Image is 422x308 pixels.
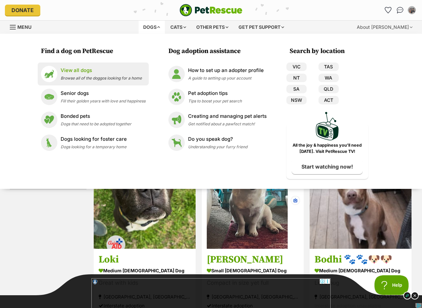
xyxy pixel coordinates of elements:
a: View all dogs View all dogs Browse all of the doggos looking for a home [41,66,145,82]
img: Creating and managing pet alerts [168,112,185,128]
img: info_dark.svg [403,292,411,299]
img: How to set up an adopter profile [168,66,185,82]
p: Senior dogs [61,90,145,97]
h3: [PERSON_NAME] [207,253,299,266]
span: Dogs that need to be adopted together [61,121,131,126]
div: Other pets [192,21,233,34]
a: NSW [286,96,307,104]
div: small [DEMOGRAPHIC_DATA] Dog [207,266,299,275]
img: PetRescue TV logo [316,112,339,140]
a: WA [318,74,339,82]
a: NT [286,74,307,82]
p: Pet adoption tips [188,90,242,97]
span: Browse all of the doggos looking for a home [61,76,142,81]
a: TAS [318,63,339,71]
img: Frankie [202,147,304,249]
img: Senior dogs [41,89,57,105]
span: Get notified about a pawfect match! [188,121,255,126]
div: About [PERSON_NAME] [352,21,417,34]
a: Dogs looking for foster care Dogs looking for foster care Dogs looking for a temporary home [41,135,145,151]
span: Tips to boost your pet search [188,99,242,103]
button: My account [407,5,417,15]
a: Privacy Notification [92,5,98,10]
h3: Bodhi 🐾🐾🐶🐶 [315,253,407,266]
p: Dogs looking for foster care [61,136,127,143]
div: Cats [166,21,191,34]
img: consumer-privacy-logo.png [1,1,6,6]
div: medium [DEMOGRAPHIC_DATA] Dog [99,266,191,275]
img: View all dogs [41,66,57,82]
img: chat-41dd97257d64d25036548639549fe6c8038ab92f7586957e7f3b1b290dea8141.svg [397,7,404,13]
a: VIC [286,63,307,71]
a: Senior dogs Senior dogs Fill their golden years with love and happiness [41,89,145,105]
a: Bonded pets Bonded pets Dogs that need to be adopted together [41,112,145,128]
a: Creating and managing pet alerts Creating and managing pet alerts Get notified about a pawfect ma... [168,112,267,128]
p: Do you speak dog? [188,136,247,143]
p: Creating and managing pet alerts [188,113,267,120]
div: Dogs [139,21,165,34]
a: Do you speak dog? Do you speak dog? Understanding your furry friend [168,135,267,151]
img: Dogs looking for foster care [41,135,57,151]
img: logo-e224e6f780fb5917bec1dbf3a21bbac754714ae5b6737aabdf751b685950b380.svg [180,4,242,16]
h3: Find a dog on PetRescue [41,47,149,56]
span: Fill their golden years with love and happiness [61,99,145,103]
p: All the joy & happiness you’ll need [DATE]. Visit PetRescue TV! [291,142,363,155]
span: Understanding your furry friend [188,144,247,149]
a: ACT [318,96,339,104]
img: Pet adoption tips [168,89,185,105]
p: How to set up an adopter profile [188,67,264,74]
a: PetRescue [180,4,242,16]
img: consumer-privacy-logo.png [92,5,98,10]
img: Loki [94,147,196,249]
span: A guide to setting up your account [188,76,251,81]
div: medium [DEMOGRAPHIC_DATA] Dog [315,266,407,275]
div: Get pet support [234,21,289,34]
img: Rajan S profile pic [409,7,415,13]
span: Dogs looking for a temporary home [61,144,126,149]
p: Bonded pets [61,113,131,120]
a: Donate [5,5,40,16]
img: Do you speak dog? [168,135,185,151]
a: SA [286,85,307,93]
a: Pet adoption tips Pet adoption tips Tips to boost your pet search [168,89,267,105]
a: Conversations [395,5,405,15]
h3: Dog adoption assistance [168,47,270,56]
h3: Search by location [290,47,368,56]
a: Start watching now! [292,159,363,174]
a: Favourites [383,5,393,15]
h3: Loki [99,253,191,266]
img: close_dark.svg [411,292,419,299]
a: QLD [318,85,339,93]
p: View all dogs [61,67,142,74]
img: Bonded pets [41,112,57,128]
span: Menu [17,24,31,30]
img: Bodhi 🐾🐾🐶🐶 [310,147,412,249]
a: How to set up an adopter profile How to set up an adopter profile A guide to setting up your account [168,66,267,82]
a: Menu [10,21,36,32]
ul: Account quick links [383,5,417,15]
